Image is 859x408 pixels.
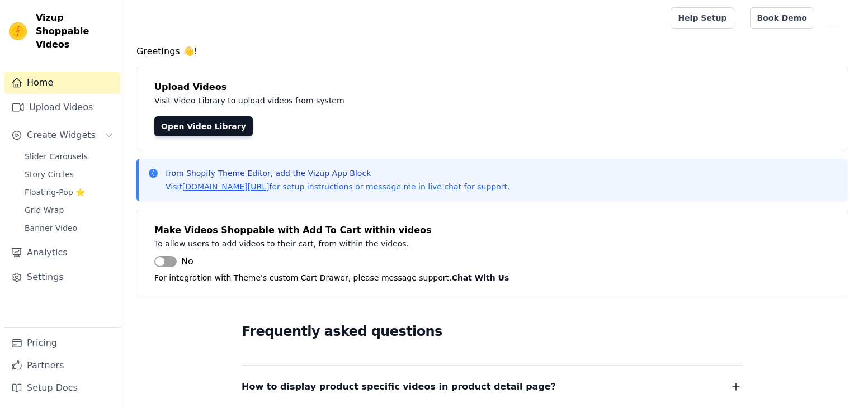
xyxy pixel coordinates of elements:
[4,72,120,94] a: Home
[166,181,509,192] p: Visit for setup instructions or message me in live chat for support.
[154,237,655,250] p: To allow users to add videos to their cart, from within the videos.
[166,168,509,179] p: from Shopify Theme Editor, add the Vizup App Block
[9,22,27,40] img: Vizup
[4,124,120,146] button: Create Widgets
[18,184,120,200] a: Floating-Pop ⭐
[36,11,116,51] span: Vizup Shoppable Videos
[4,266,120,288] a: Settings
[18,167,120,182] a: Story Circles
[136,45,848,58] h4: Greetings 👋!
[242,379,556,395] span: How to display product specific videos in product detail page?
[27,129,96,142] span: Create Widgets
[25,187,85,198] span: Floating-Pop ⭐
[25,151,88,162] span: Slider Carousels
[154,224,830,237] h4: Make Videos Shoppable with Add To Cart within videos
[25,222,77,234] span: Banner Video
[242,379,743,395] button: How to display product specific videos in product detail page?
[4,96,120,118] a: Upload Videos
[154,255,193,268] button: No
[4,377,120,399] a: Setup Docs
[671,7,734,29] a: Help Setup
[25,205,64,216] span: Grid Wrap
[18,202,120,218] a: Grid Wrap
[181,255,193,268] span: No
[4,332,120,354] a: Pricing
[182,182,270,191] a: [DOMAIN_NAME][URL]
[452,271,509,284] button: Chat With Us
[4,241,120,264] a: Analytics
[154,94,655,107] p: Visit Video Library to upload videos from system
[18,220,120,236] a: Banner Video
[4,354,120,377] a: Partners
[242,320,743,343] h2: Frequently asked questions
[154,271,830,284] p: For integration with Theme's custom Cart Drawer, please message support.
[750,7,814,29] a: Book Demo
[154,80,830,94] h4: Upload Videos
[154,116,253,136] a: Open Video Library
[25,169,74,180] span: Story Circles
[18,149,120,164] a: Slider Carousels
